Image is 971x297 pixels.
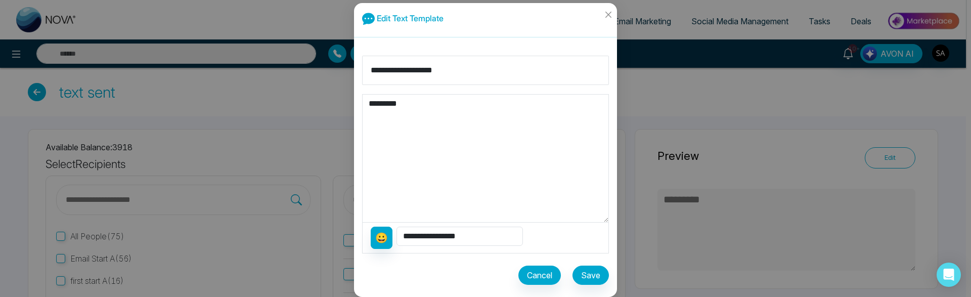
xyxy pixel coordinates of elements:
[599,3,617,30] button: Close
[371,227,392,249] button: 😀
[604,11,612,19] span: close
[377,13,444,23] span: Edit Text Template
[572,266,609,285] button: Save
[937,263,961,287] div: Open Intercom Messenger
[518,266,561,285] button: Cancel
